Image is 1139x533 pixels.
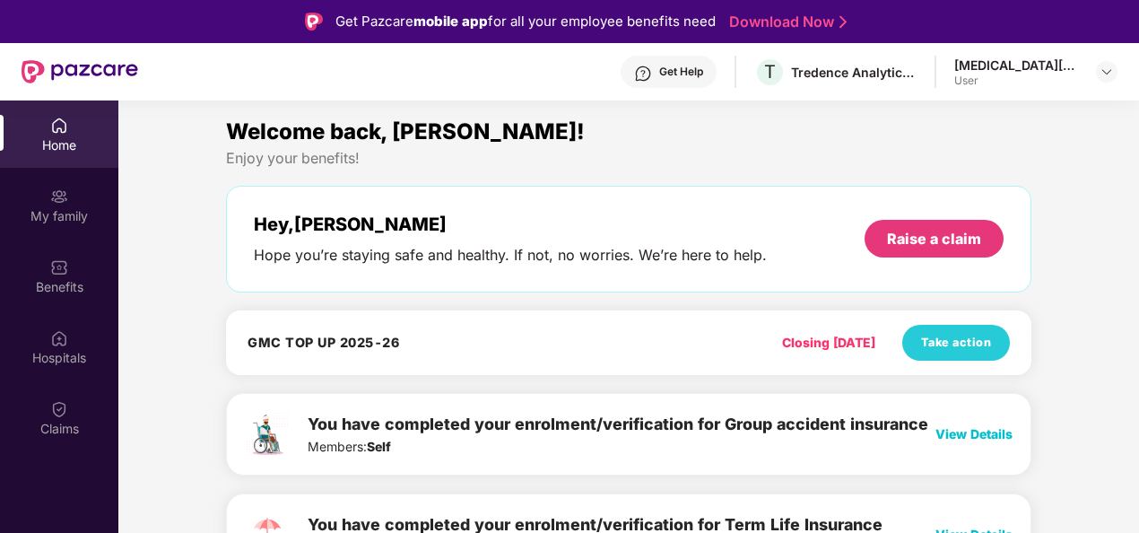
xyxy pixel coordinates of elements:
a: Download Now [729,13,841,31]
button: Take action [902,325,1010,361]
img: svg+xml;base64,PHN2ZyBpZD0iRHJvcGRvd24tMzJ4MzIiIHhtbG5zPSJodHRwOi8vd3d3LnczLm9yZy8yMDAwL3N2ZyIgd2... [1100,65,1114,79]
img: svg+xml;base64,PHN2ZyBpZD0iSG9zcGl0YWxzIiB4bWxucz0iaHR0cDovL3d3dy53My5vcmcvMjAwMC9zdmciIHdpZHRoPS... [50,329,68,347]
div: Get Pazcare for all your employee benefits need [335,11,716,32]
img: Stroke [839,13,847,31]
div: Get Help [659,65,703,79]
img: svg+xml;base64,PHN2ZyBpZD0iQ2xhaW0iIHhtbG5zPSJodHRwOi8vd3d3LnczLm9yZy8yMDAwL3N2ZyIgd2lkdGg9IjIwIi... [50,400,68,418]
span: Take action [921,334,992,352]
div: [MEDICAL_DATA][PERSON_NAME] [PERSON_NAME] [954,57,1080,74]
span: T [764,61,776,83]
div: Hey, [PERSON_NAME] [254,214,767,235]
b: Self [367,439,391,454]
span: View Details [935,426,1013,441]
img: New Pazcare Logo [22,60,138,83]
div: Closing [DATE] [782,333,875,353]
img: svg+xml;base64,PHN2ZyBpZD0iSGVscC0zMngzMiIgeG1sbnM9Imh0dHA6Ly93d3cudzMub3JnLzIwMDAvc3ZnIiB3aWR0aD... [634,65,652,83]
strong: mobile app [413,13,488,30]
span: Welcome back, [PERSON_NAME]! [226,118,585,144]
img: svg+xml;base64,PHN2ZyBpZD0iQmVuZWZpdHMiIHhtbG5zPSJodHRwOi8vd3d3LnczLm9yZy8yMDAwL3N2ZyIgd2lkdGg9Ij... [50,258,68,276]
img: svg+xml;base64,PHN2ZyB3aWR0aD0iMjAiIGhlaWdodD0iMjAiIHZpZXdCb3g9IjAgMCAyMCAyMCIgZmlsbD0ibm9uZSIgeG... [50,188,68,205]
div: Raise a claim [887,229,981,249]
h4: GMC TOP UP 2025-26 [248,334,399,352]
span: You have completed your enrolment/verification for Group accident insurance [308,415,928,433]
div: Members: [308,412,928,457]
div: User [954,74,1080,88]
div: Hope you’re staying safe and healthy. If not, no worries. We’re here to help. [254,246,767,265]
img: svg+xml;base64,PHN2ZyBpZD0iSG9tZSIgeG1sbnM9Imh0dHA6Ly93d3cudzMub3JnLzIwMDAvc3ZnIiB3aWR0aD0iMjAiIG... [50,117,68,135]
div: Tredence Analytics Solutions Private Limited [791,64,917,81]
img: Logo [305,13,323,31]
img: svg+xml;base64,PHN2ZyB4bWxucz0iaHR0cDovL3d3dy53My5vcmcvMjAwMC9zdmciIHdpZHRoPSIxMzIuNzYzIiBoZWlnaH... [245,412,290,457]
div: Enjoy your benefits! [226,149,1031,168]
